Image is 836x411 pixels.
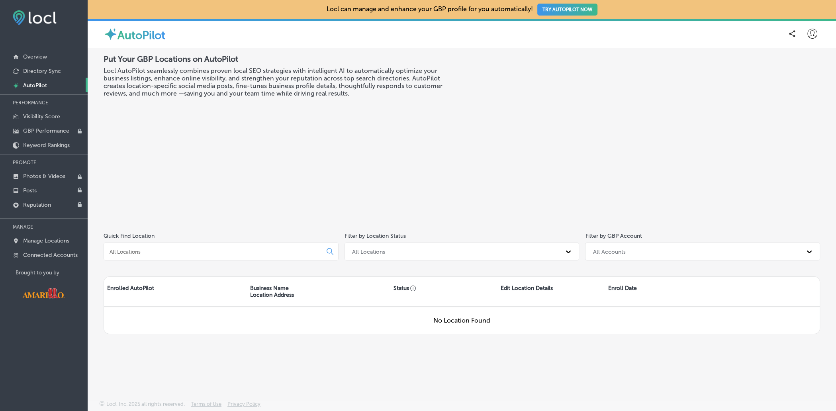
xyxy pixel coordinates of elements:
[23,202,51,208] p: Reputation
[109,248,320,255] input: All Locations
[16,270,88,276] p: Brought to you by
[23,252,78,258] p: Connected Accounts
[23,127,69,134] p: GBP Performance
[537,4,597,16] button: TRY AUTOPILOT NOW
[390,277,498,306] div: Status
[23,173,65,180] p: Photos & Videos
[104,67,462,97] h3: Locl AutoPilot seamlessly combines proven local SEO strategies with intelligent AI to automatical...
[227,401,260,411] a: Privacy Policy
[23,53,47,60] p: Overview
[497,277,605,306] div: Edit Location Details
[104,307,820,334] div: No Location Found
[23,82,47,89] p: AutoPilot
[104,277,247,306] div: Enrolled AutoPilot
[104,54,462,64] h2: Put Your GBP Locations on AutoPilot
[23,187,37,194] p: Posts
[191,401,221,411] a: Terms of Use
[585,233,642,239] label: Filter by GBP Account
[247,277,390,306] div: Business Name Location Address
[117,29,165,42] label: AutoPilot
[23,237,69,244] p: Manage Locations
[352,248,385,255] div: All Locations
[104,233,155,239] label: Quick Find Location
[605,277,713,306] div: Enroll Date
[23,142,70,149] p: Keyword Rankings
[106,401,185,407] p: Locl, Inc. 2025 all rights reserved.
[16,282,71,304] img: Visit Amarillo
[23,113,60,120] p: Visibility Score
[13,10,57,25] img: fda3e92497d09a02dc62c9cd864e3231.png
[104,27,117,41] img: autopilot-icon
[23,68,61,74] p: Directory Sync
[593,248,625,255] div: All Accounts
[345,233,406,239] label: Filter by Location Status
[533,54,820,215] iframe: Locl: AutoPilot Overview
